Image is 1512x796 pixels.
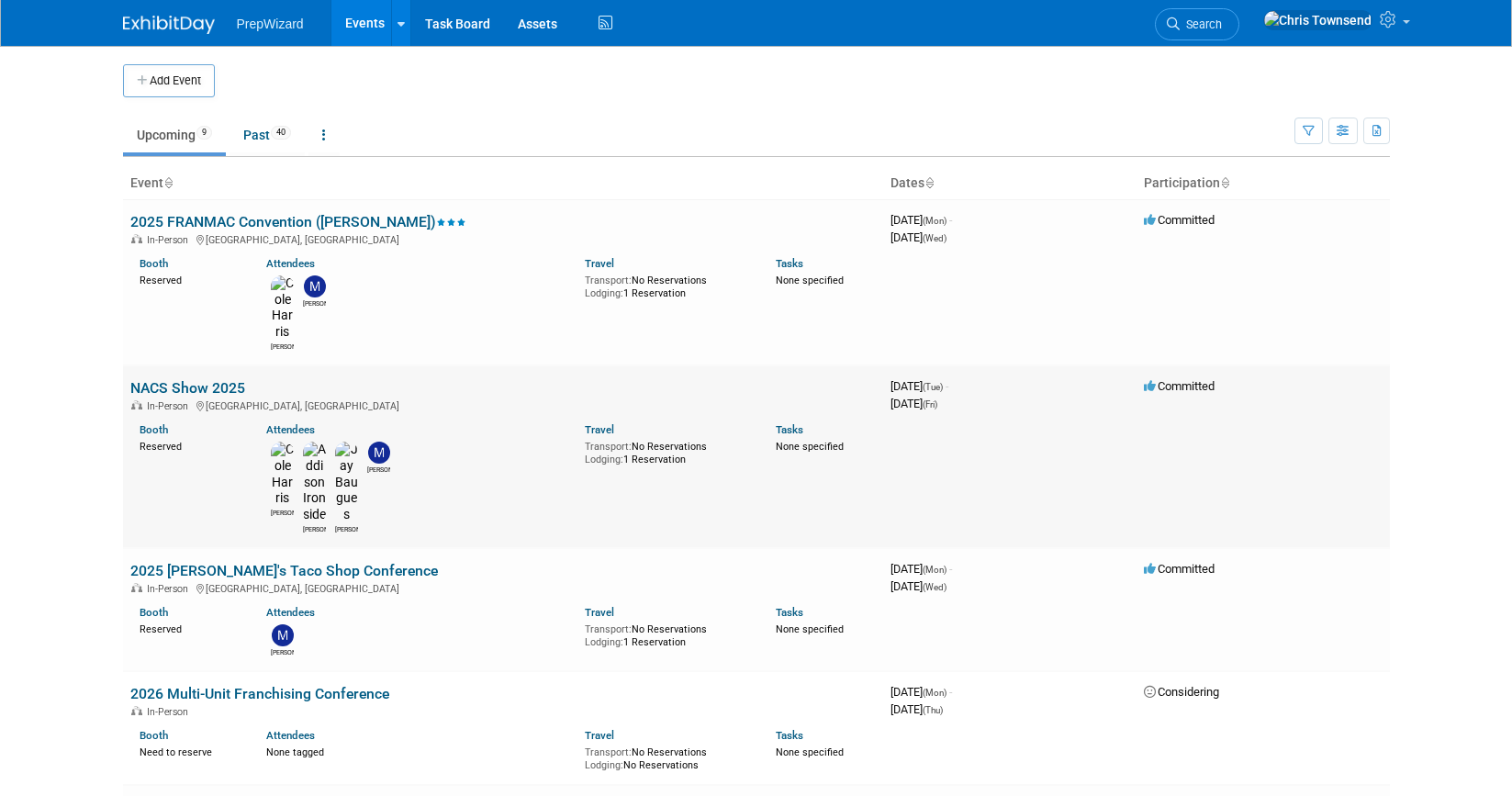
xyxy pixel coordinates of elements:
[140,271,240,287] div: Reserved
[890,702,943,716] span: [DATE]
[196,126,212,140] span: 9
[890,685,952,699] span: [DATE]
[585,441,632,453] span: Transport:
[949,562,952,576] span: -
[890,562,952,576] span: [DATE]
[923,216,946,226] span: (Mon)
[130,379,245,397] a: NACS Show 2025
[890,379,948,393] span: [DATE]
[271,126,291,140] span: 40
[266,257,315,270] a: Attendees
[147,234,194,246] span: In-Person
[923,688,946,698] span: (Mon)
[130,398,876,412] div: [GEOGRAPHIC_DATA], [GEOGRAPHIC_DATA]
[776,275,844,286] span: None specified
[1220,175,1229,190] a: Sort by Participation Type
[585,743,748,771] div: No Reservations No Reservations
[890,579,946,593] span: [DATE]
[890,213,952,227] span: [DATE]
[271,275,294,341] img: Cole Harris
[585,257,614,270] a: Travel
[130,580,876,595] div: [GEOGRAPHIC_DATA], [GEOGRAPHIC_DATA]
[147,400,194,412] span: In-Person
[949,685,952,699] span: -
[271,507,294,518] div: Cole Harris
[140,729,168,742] a: Booth
[266,423,315,436] a: Attendees
[1144,562,1215,576] span: Committed
[335,523,358,534] div: Jay Baugues
[1144,213,1215,227] span: Committed
[367,464,390,475] div: Matt Sanders
[230,118,305,152] a: Past40
[585,437,748,465] div: No Reservations 1 Reservation
[271,442,294,507] img: Cole Harris
[271,646,294,657] div: Matt Sanders
[585,606,614,619] a: Travel
[585,423,614,436] a: Travel
[890,230,946,244] span: [DATE]
[130,685,389,702] a: 2026 Multi-Unit Franchising Conference
[266,729,315,742] a: Attendees
[923,399,937,409] span: (Fri)
[130,231,876,246] div: [GEOGRAPHIC_DATA], [GEOGRAPHIC_DATA]
[1155,8,1239,40] a: Search
[776,441,844,453] span: None specified
[140,620,240,636] div: Reserved
[303,523,326,534] div: Addison Ironside
[776,746,844,758] span: None specified
[163,175,173,190] a: Sort by Event Name
[147,583,194,595] span: In-Person
[776,606,803,619] a: Tasks
[585,759,623,771] span: Lodging:
[266,606,315,619] a: Attendees
[1144,685,1219,699] span: Considering
[131,400,142,409] img: In-Person Event
[140,423,168,436] a: Booth
[266,743,571,759] div: None tagged
[123,168,883,199] th: Event
[123,16,215,34] img: ExhibitDay
[585,271,748,299] div: No Reservations 1 Reservation
[131,234,142,243] img: In-Person Event
[130,213,466,230] a: 2025 FRANMAC Convention ([PERSON_NAME])
[140,606,168,619] a: Booth
[123,118,226,152] a: Upcoming9
[923,565,946,575] span: (Mon)
[585,636,623,648] span: Lodging:
[585,623,632,635] span: Transport:
[923,233,946,243] span: (Wed)
[585,287,623,299] span: Lodging:
[131,583,142,592] img: In-Person Event
[776,729,803,742] a: Tasks
[147,706,194,718] span: In-Person
[130,562,438,579] a: 2025 [PERSON_NAME]'s Taco Shop Conference
[585,275,632,286] span: Transport:
[1263,10,1372,30] img: Chris Townsend
[776,257,803,270] a: Tasks
[776,623,844,635] span: None specified
[271,341,294,352] div: Cole Harris
[1144,379,1215,393] span: Committed
[1180,17,1222,31] span: Search
[368,442,390,464] img: Matt Sanders
[585,620,748,648] div: No Reservations 1 Reservation
[923,582,946,592] span: (Wed)
[924,175,934,190] a: Sort by Start Date
[890,397,937,410] span: [DATE]
[140,743,240,759] div: Need to reserve
[140,437,240,454] div: Reserved
[585,746,632,758] span: Transport:
[335,442,358,523] img: Jay Baugues
[585,729,614,742] a: Travel
[883,168,1137,199] th: Dates
[123,64,215,97] button: Add Event
[131,706,142,715] img: In-Person Event
[303,297,326,308] div: Matt Sanders
[923,705,943,715] span: (Thu)
[946,379,948,393] span: -
[272,624,294,646] img: Matt Sanders
[776,423,803,436] a: Tasks
[923,382,943,392] span: (Tue)
[585,454,623,465] span: Lodging:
